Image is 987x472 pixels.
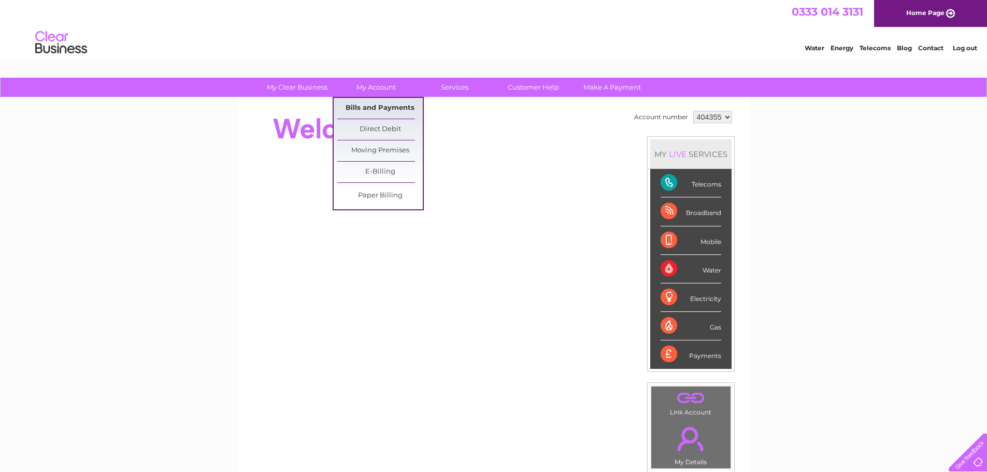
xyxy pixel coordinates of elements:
[667,149,689,159] div: LIVE
[254,78,340,97] a: My Clear Business
[953,44,977,52] a: Log out
[661,226,721,255] div: Mobile
[412,78,497,97] a: Services
[860,44,891,52] a: Telecoms
[651,418,731,469] td: My Details
[661,312,721,340] div: Gas
[792,5,863,18] a: 0333 014 3131
[337,140,423,161] a: Moving Premises
[831,44,853,52] a: Energy
[661,169,721,197] div: Telecoms
[918,44,943,52] a: Contact
[661,283,721,312] div: Electricity
[632,108,691,126] td: Account number
[337,162,423,182] a: E-Billing
[337,185,423,206] a: Paper Billing
[333,78,419,97] a: My Account
[249,6,739,50] div: Clear Business is a trading name of Verastar Limited (registered in [GEOGRAPHIC_DATA] No. 3667643...
[805,44,824,52] a: Water
[651,386,731,419] td: Link Account
[654,421,728,457] a: .
[337,119,423,140] a: Direct Debit
[661,340,721,368] div: Payments
[337,98,423,119] a: Bills and Payments
[661,197,721,226] div: Broadband
[650,139,732,169] div: MY SERVICES
[491,78,576,97] a: Customer Help
[569,78,655,97] a: Make A Payment
[35,27,88,59] img: logo.png
[661,255,721,283] div: Water
[897,44,912,52] a: Blog
[654,389,728,407] a: .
